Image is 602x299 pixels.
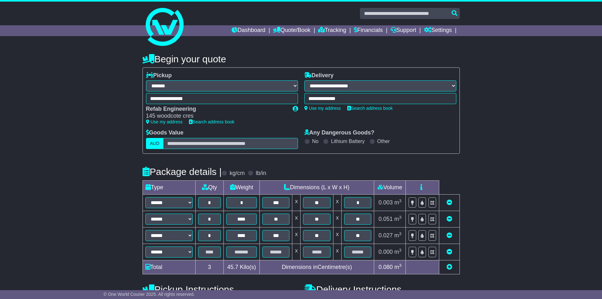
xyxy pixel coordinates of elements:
a: Use my address [146,119,183,124]
label: Delivery [304,72,334,79]
a: Remove this item [447,232,452,239]
td: Dimensions in Centimetre(s) [259,260,374,274]
h4: Pickup Instructions [143,284,298,295]
h4: Delivery Instructions [304,284,460,295]
label: AUD [146,138,164,149]
h4: Begin your quote [143,54,460,64]
h4: Package details | [143,166,222,177]
span: 0.080 [379,264,393,270]
label: Other [377,138,390,144]
td: 3 [195,260,223,274]
a: Support [391,25,416,36]
div: Refab Engineering [146,106,286,113]
a: Quote/Book [273,25,310,36]
a: Search address book [189,119,234,124]
a: Add new item [447,264,452,270]
span: 0.051 [379,216,393,222]
td: Total [143,260,195,274]
label: Pickup [146,72,172,79]
div: 145 woodcote cres [146,113,286,120]
sup: 3 [399,248,402,252]
a: Search address book [347,106,393,111]
span: m [394,216,402,222]
a: Remove this item [447,249,452,255]
a: Tracking [318,25,346,36]
label: Goods Value [146,129,184,136]
td: Type [143,180,195,194]
label: No [312,138,319,144]
td: Volume [374,180,406,194]
sup: 3 [399,263,402,268]
td: x [292,211,301,227]
sup: 3 [399,198,402,203]
a: Dashboard [232,25,265,36]
td: x [333,227,341,244]
span: 0.003 [379,199,393,206]
td: Weight [223,180,259,194]
sup: 3 [399,215,402,220]
label: Lithium Battery [331,138,365,144]
td: Kilo(s) [223,260,259,274]
label: Any Dangerous Goods? [304,129,374,136]
sup: 3 [399,231,402,236]
td: x [333,211,341,227]
td: x [333,194,341,211]
span: m [394,249,402,255]
a: Financials [354,25,383,36]
td: Qty [195,180,223,194]
td: Dimensions (L x W x H) [259,180,374,194]
span: 0.000 [379,249,393,255]
span: 0.027 [379,232,393,239]
td: x [292,244,301,260]
label: kg/cm [229,170,245,177]
label: lb/in [256,170,266,177]
td: x [292,227,301,244]
span: m [394,199,402,206]
span: m [394,232,402,239]
a: Use my address [304,106,341,111]
td: x [292,194,301,211]
span: © One World Courier 2025. All rights reserved. [104,292,195,297]
a: Settings [424,25,452,36]
span: m [394,264,402,270]
span: 45.7 [227,264,238,270]
a: Remove this item [447,199,452,206]
td: x [333,244,341,260]
a: Remove this item [447,216,452,222]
